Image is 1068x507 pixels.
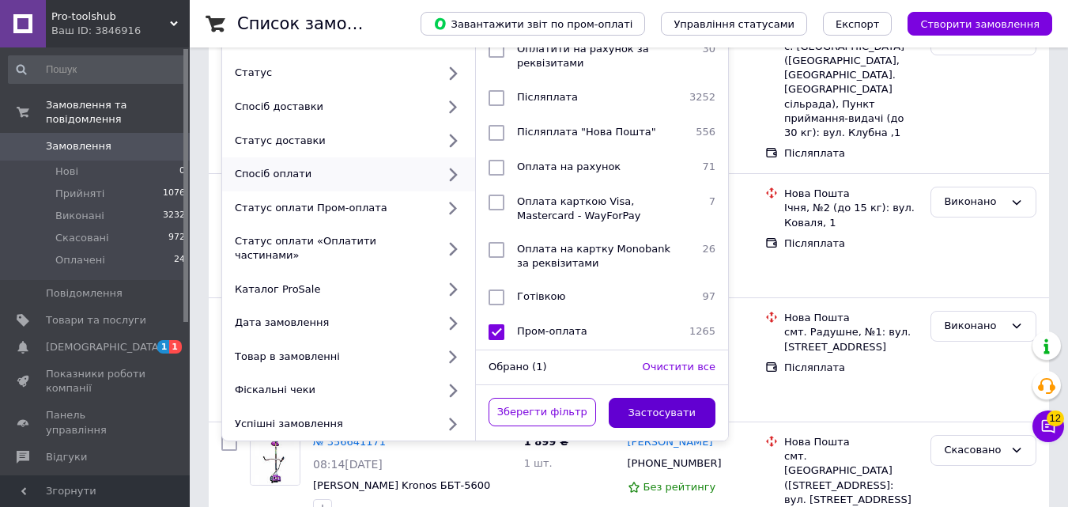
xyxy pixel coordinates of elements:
[421,12,645,36] button: Завантажити звіт по пром-оплаті
[784,311,918,325] div: Нова Пошта
[228,66,436,80] div: Статус
[228,316,436,330] div: Дата замовлення
[489,398,596,427] button: Зберегти фільтр
[174,253,185,267] span: 24
[517,161,621,172] span: Оплата на рахунок
[169,340,182,354] span: 1
[696,125,715,140] span: 556
[696,242,715,257] span: 26
[517,243,670,269] span: Оплата на картку Monobank за реквізитами
[784,146,918,161] div: Післяплата
[237,14,398,33] h1: Список замовлень
[46,408,146,437] span: Панель управління
[784,236,918,251] div: Післяплата
[784,361,918,375] div: Післяплата
[46,450,87,464] span: Відгуки
[517,126,656,138] span: Післяплата "Нова Пошта"
[157,340,170,354] span: 1
[51,24,190,38] div: Ваш ID: 3846916
[55,209,104,223] span: Виконані
[517,290,565,302] span: Готівкою
[228,201,436,215] div: Статус оплати Пром-оплата
[524,436,568,448] span: 1 899 ₴
[674,18,794,30] span: Управління статусами
[628,435,713,450] a: [PERSON_NAME]
[46,286,123,301] span: Повідомлення
[228,234,436,263] div: Статус оплати «Оплатити частинами»
[228,350,436,364] div: Товар в замовленні
[643,481,716,493] span: Без рейтингу
[517,325,587,337] span: Пром-оплата
[908,12,1052,36] button: Створити замовлення
[46,340,163,354] span: [DEMOGRAPHIC_DATA]
[228,417,436,431] div: Успішні замовлення
[892,17,1052,29] a: Створити замовлення
[784,201,918,229] div: Ічня, №2 (до 15 кг): вул. Коваля, 1
[696,289,715,305] span: 97
[784,449,918,507] div: смт. [GEOGRAPHIC_DATA] ([STREET_ADDRESS]: вул. [STREET_ADDRESS]
[944,194,1004,210] div: Виконано
[250,435,300,486] a: Фото товару
[689,90,715,105] span: 3252
[696,42,715,57] span: 30
[55,165,78,179] span: Нові
[784,435,918,449] div: Нова Пошта
[920,18,1040,30] span: Створити замовлення
[228,167,436,181] div: Спосіб оплати
[51,9,170,24] span: Pro-toolshub
[609,398,716,429] button: Застосувати
[179,165,185,179] span: 0
[524,457,553,469] span: 1 шт.
[836,18,880,30] span: Експорт
[313,436,386,448] a: № 356641171
[482,360,636,375] div: Обрано (1)
[1047,411,1064,426] span: 12
[784,187,918,201] div: Нова Пошта
[168,231,185,245] span: 972
[251,436,300,485] img: Фото товару
[55,231,109,245] span: Скасовані
[46,313,146,327] span: Товари та послуги
[228,134,436,148] div: Статус доставки
[497,405,587,420] span: Зберегти фільтр
[46,139,111,153] span: Замовлення
[55,187,104,201] span: Прийняті
[163,209,185,223] span: 3232
[163,187,185,201] span: 1076
[823,12,893,36] button: Експорт
[944,442,1004,459] div: Скасовано
[625,453,725,474] div: [PHONE_NUMBER]
[313,479,490,491] a: [PERSON_NAME] Kronos ББТ-5600
[228,383,436,397] div: Фіскальні чеки
[1032,411,1064,442] button: Чат з покупцем12
[517,195,640,221] span: Оплата карткою Visa, Mastercard - WayForPay
[689,324,715,339] span: 1265
[696,195,715,210] span: 7
[313,458,383,471] span: 08:14[DATE]
[46,98,190,127] span: Замовлення та повідомлення
[784,40,918,140] div: с. [GEOGRAPHIC_DATA] ([GEOGRAPHIC_DATA], [GEOGRAPHIC_DATA]. [GEOGRAPHIC_DATA] сільрада), Пункт пр...
[8,55,187,84] input: Пошук
[784,325,918,354] div: смт. Радушне, №1: вул. [STREET_ADDRESS]
[433,17,632,31] span: Завантажити звіт по пром-оплаті
[517,91,578,103] span: Післяплата
[944,318,1004,335] div: Виконано
[696,160,715,175] span: 71
[55,253,105,267] span: Оплачені
[228,282,436,297] div: Каталог ProSale
[661,12,807,36] button: Управління статусами
[228,100,436,114] div: Спосіб доставки
[643,361,716,373] span: Очистити все
[46,367,146,395] span: Показники роботи компанії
